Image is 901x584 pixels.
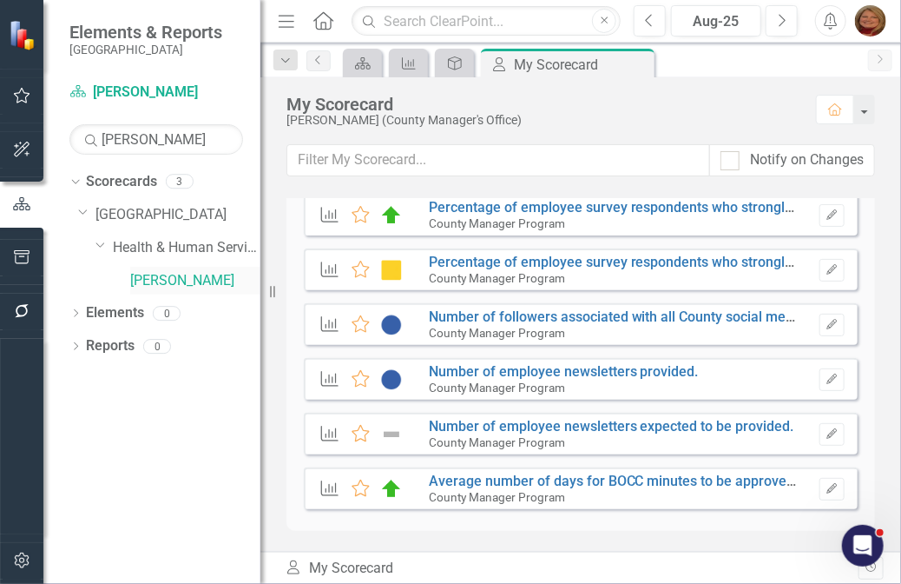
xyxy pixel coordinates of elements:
[429,381,565,395] small: County Manager Program
[429,418,794,435] a: Number of employee newsletters expected to be provided.
[429,309,873,325] a: Number of followers associated with all County social media platforms.
[429,216,565,230] small: County Manager Program
[86,303,144,323] a: Elements
[95,205,260,225] a: [GEOGRAPHIC_DATA]
[750,150,864,170] div: Notify on Changes
[69,22,222,43] span: Elements & Reports
[429,271,565,285] small: County Manager Program
[677,11,755,32] div: Aug-25
[86,336,135,356] a: Reports
[143,339,171,354] div: 0
[113,238,260,258] a: Health & Human Services Department
[286,144,710,176] input: Filter My Scorecard...
[671,5,761,36] button: Aug-25
[286,95,799,114] div: My Scorecard
[69,43,222,56] small: [GEOGRAPHIC_DATA]
[429,326,565,340] small: County Manager Program
[380,315,403,335] img: No Data
[380,479,403,500] img: On Target
[429,363,699,380] a: Number of employee newsletters provided.
[9,20,39,50] img: ClearPoint Strategy
[86,172,157,192] a: Scorecards
[855,5,886,36] img: Katherine Haase
[153,306,181,321] div: 0
[286,114,799,127] div: [PERSON_NAME] (County Manager's Office)
[380,205,403,226] img: On Target
[380,260,403,281] img: Caution
[352,6,621,36] input: Search ClearPoint...
[429,490,565,504] small: County Manager Program
[380,424,403,445] img: Not Defined
[842,525,884,567] iframe: Intercom live chat
[429,435,565,449] small: County Manager Program
[380,369,403,390] img: No Data
[130,271,260,291] a: [PERSON_NAME]
[166,175,194,189] div: 3
[285,559,858,579] div: My Scorecard
[514,54,650,76] div: My Scorecard
[69,83,243,103] a: [PERSON_NAME]
[69,124,243,155] input: Search Below...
